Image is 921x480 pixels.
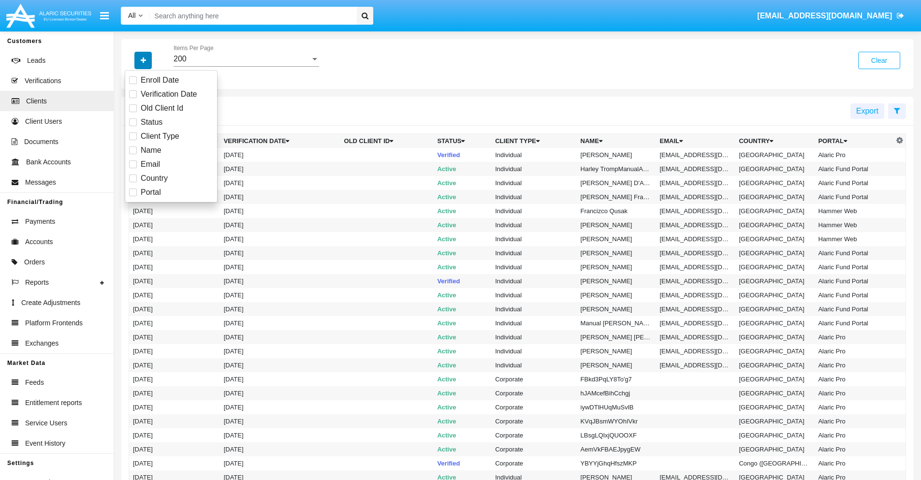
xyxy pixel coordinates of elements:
[577,386,656,400] td: hJAMcefBihCchgj
[220,386,340,400] td: [DATE]
[577,260,656,274] td: [PERSON_NAME]
[814,400,893,414] td: Alaric Pro
[577,190,656,204] td: [PERSON_NAME] FramiNotEnoughMoney
[220,400,340,414] td: [DATE]
[129,386,220,400] td: [DATE]
[577,232,656,246] td: [PERSON_NAME]
[433,414,491,428] td: Active
[491,148,576,162] td: Individual
[814,414,893,428] td: Alaric Pro
[220,288,340,302] td: [DATE]
[129,274,220,288] td: [DATE]
[491,330,576,344] td: Individual
[656,302,735,316] td: [EMAIL_ADDRESS][DOMAIN_NAME]
[856,107,878,115] span: Export
[433,176,491,190] td: Active
[150,7,353,25] input: Search
[814,190,893,204] td: Alaric Fund Portal
[814,358,893,372] td: Alaric Pro
[433,162,491,176] td: Active
[577,316,656,330] td: Manual [PERSON_NAME]
[735,274,814,288] td: [GEOGRAPHIC_DATA]
[433,288,491,302] td: Active
[656,344,735,358] td: [EMAIL_ADDRESS][DOMAIN_NAME]
[814,344,893,358] td: Alaric Pro
[656,134,735,148] th: Email
[21,298,80,308] span: Create Adjustments
[25,76,61,86] span: Verifications
[433,330,491,344] td: Active
[129,288,220,302] td: [DATE]
[129,428,220,442] td: [DATE]
[141,159,160,170] span: Email
[814,134,893,148] th: Portal
[735,400,814,414] td: [GEOGRAPHIC_DATA]
[220,134,340,148] th: Verification date
[491,386,576,400] td: Corporate
[26,157,71,167] span: Bank Accounts
[491,162,576,176] td: Individual
[491,246,576,260] td: Individual
[129,218,220,232] td: [DATE]
[491,442,576,456] td: Corporate
[129,358,220,372] td: [DATE]
[735,232,814,246] td: [GEOGRAPHIC_DATA]
[577,344,656,358] td: [PERSON_NAME]
[577,218,656,232] td: [PERSON_NAME]
[814,162,893,176] td: Alaric Fund Portal
[220,372,340,386] td: [DATE]
[141,187,161,198] span: Portal
[491,176,576,190] td: Individual
[220,456,340,470] td: [DATE]
[220,204,340,218] td: [DATE]
[220,190,340,204] td: [DATE]
[141,131,179,142] span: Client Type
[25,418,67,428] span: Service Users
[220,218,340,232] td: [DATE]
[340,134,434,148] th: Old Client Id
[814,218,893,232] td: Hammer Web
[141,173,168,184] span: Country
[735,134,814,148] th: Country
[26,96,47,106] span: Clients
[491,232,576,246] td: Individual
[491,428,576,442] td: Corporate
[220,148,340,162] td: [DATE]
[433,134,491,148] th: Status
[577,400,656,414] td: iywDTlHUqMuSvlB
[220,358,340,372] td: [DATE]
[814,330,893,344] td: Alaric Pro
[814,456,893,470] td: Alaric Pro
[735,456,814,470] td: Congo ([GEOGRAPHIC_DATA])
[858,52,900,69] button: Clear
[220,246,340,260] td: [DATE]
[491,204,576,218] td: Individual
[433,386,491,400] td: Active
[814,148,893,162] td: Alaric Pro
[128,12,136,19] span: All
[656,162,735,176] td: [EMAIL_ADDRESS][DOMAIN_NAME]
[174,55,187,63] span: 200
[656,204,735,218] td: [EMAIL_ADDRESS][DOMAIN_NAME]
[220,302,340,316] td: [DATE]
[850,103,884,119] button: Export
[735,148,814,162] td: [GEOGRAPHIC_DATA]
[814,302,893,316] td: Alaric Fund Portal
[491,344,576,358] td: Individual
[220,260,340,274] td: [DATE]
[735,428,814,442] td: [GEOGRAPHIC_DATA]
[814,442,893,456] td: Alaric Pro
[814,274,893,288] td: Alaric Fund Portal
[491,358,576,372] td: Individual
[129,232,220,246] td: [DATE]
[814,428,893,442] td: Alaric Pro
[656,148,735,162] td: [EMAIL_ADDRESS][DOMAIN_NAME]
[656,218,735,232] td: [EMAIL_ADDRESS][DOMAIN_NAME]
[141,145,161,156] span: Name
[141,116,162,128] span: Status
[491,456,576,470] td: Corporate
[577,274,656,288] td: [PERSON_NAME]
[24,257,45,267] span: Orders
[129,372,220,386] td: [DATE]
[491,316,576,330] td: Individual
